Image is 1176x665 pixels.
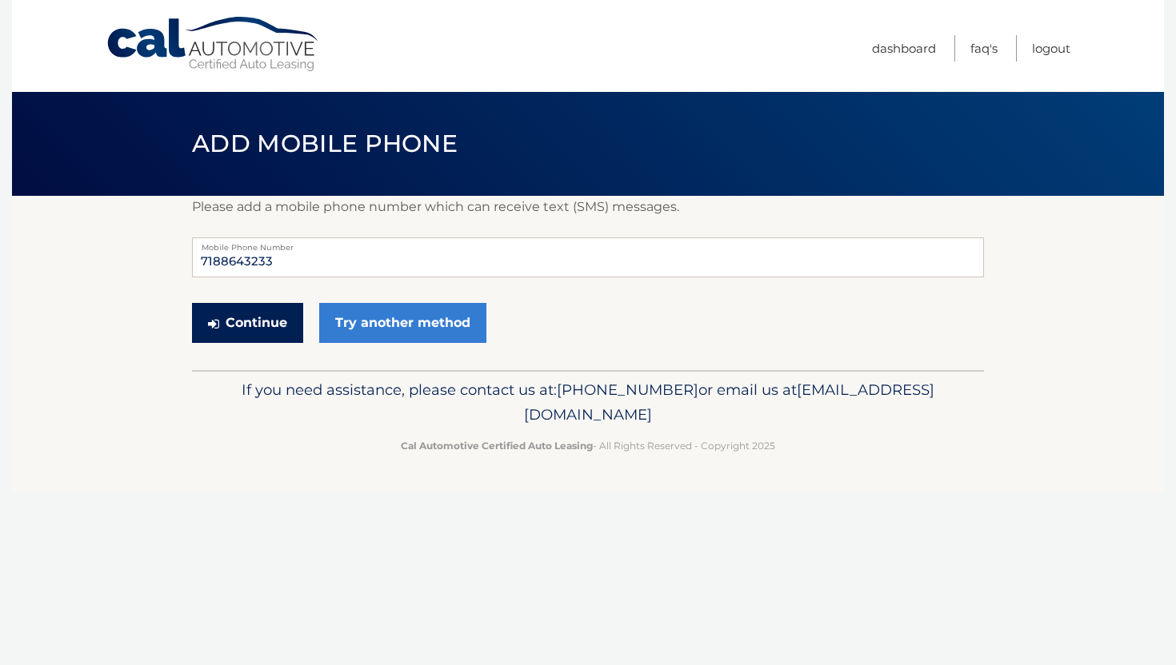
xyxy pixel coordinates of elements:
[401,440,593,452] strong: Cal Automotive Certified Auto Leasing
[872,35,936,62] a: Dashboard
[192,237,984,277] input: Mobile Phone Number
[106,16,322,73] a: Cal Automotive
[192,129,458,158] span: Add Mobile Phone
[192,303,303,343] button: Continue
[202,437,974,454] p: - All Rights Reserved - Copyright 2025
[970,35,998,62] a: FAQ's
[1032,35,1070,62] a: Logout
[202,377,974,428] p: If you need assistance, please contact us at: or email us at
[319,303,486,343] a: Try another method
[557,380,698,399] span: [PHONE_NUMBER]
[192,196,984,218] p: Please add a mobile phone number which can receive text (SMS) messages.
[192,237,984,250] label: Mobile Phone Number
